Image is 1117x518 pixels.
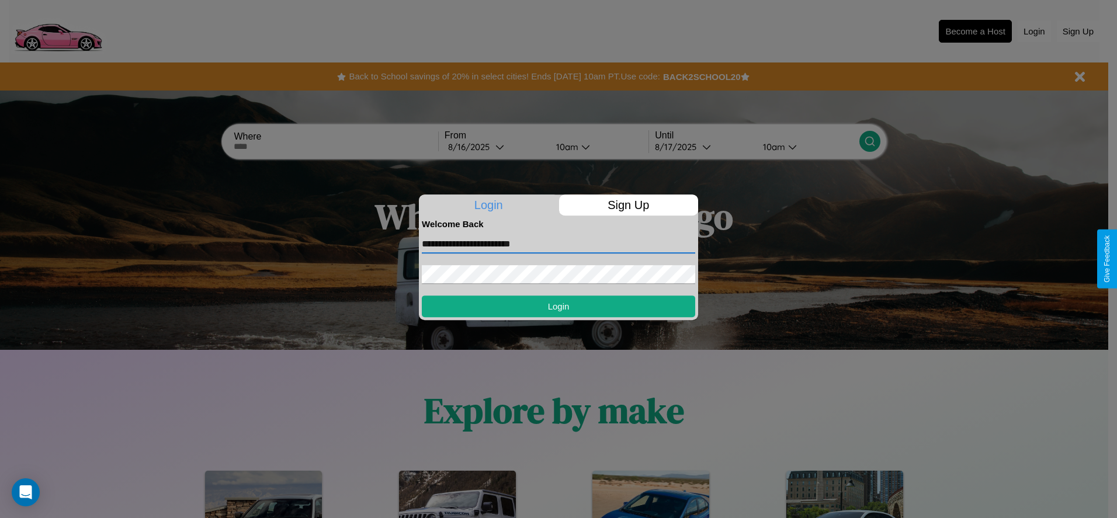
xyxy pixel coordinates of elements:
[12,478,40,506] div: Open Intercom Messenger
[559,194,699,215] p: Sign Up
[1103,235,1111,283] div: Give Feedback
[422,295,695,317] button: Login
[422,219,695,229] h4: Welcome Back
[419,194,558,215] p: Login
